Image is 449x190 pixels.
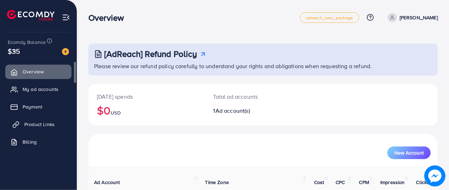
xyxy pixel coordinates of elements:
img: logo [7,10,55,21]
span: My ad accounts [23,86,58,93]
span: Ad account(s) [216,107,250,114]
span: Clicks [416,179,430,186]
a: My ad accounts [5,82,71,96]
span: New Account [394,150,424,155]
p: Total ad accounts [213,92,284,101]
a: Overview [5,65,71,79]
span: Billing [23,138,37,145]
span: Payment [23,103,42,110]
span: adreach_new_package [306,15,353,20]
h3: Overview [88,13,130,23]
img: image [424,165,445,186]
span: Impression [380,179,405,186]
h2: $0 [97,104,197,117]
h2: 1 [213,107,284,114]
button: New Account [387,146,431,159]
span: $35 [8,46,20,56]
a: [PERSON_NAME] [385,13,438,22]
span: Product Links [24,121,55,128]
img: image [62,48,69,55]
a: Product Links [5,117,71,131]
p: [DATE] spends [97,92,197,101]
a: Payment [5,100,71,114]
span: Cost [314,179,324,186]
img: menu [62,13,70,21]
a: adreach_new_package [300,12,359,23]
a: Billing [5,135,71,149]
span: Ecomdy Balance [8,39,46,46]
span: CPM [359,179,369,186]
p: [PERSON_NAME] [400,13,438,22]
h3: [AdReach] Refund Policy [104,49,197,59]
span: Overview [23,68,44,75]
p: Please review our refund policy carefully to understand your rights and obligations when requesti... [94,62,434,70]
span: Ad Account [94,179,120,186]
span: Time Zone [205,179,229,186]
span: USD [111,109,120,116]
span: CPC [336,179,345,186]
